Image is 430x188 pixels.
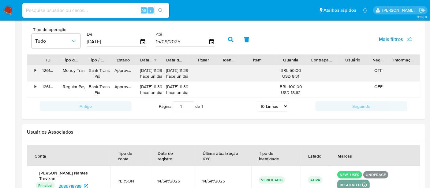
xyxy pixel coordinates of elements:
h2: Usuários Associados [27,129,420,135]
a: Sair [419,7,425,14]
span: 3.158.0 [417,14,427,19]
button: search-icon [154,6,167,15]
p: erico.trevizan@mercadopago.com.br [382,7,417,13]
span: Alt [141,7,146,13]
span: Atalhos rápidos [323,7,356,14]
input: Pesquise usuários ou casos... [22,6,169,14]
span: s [150,7,151,13]
a: Notificações [362,8,368,13]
